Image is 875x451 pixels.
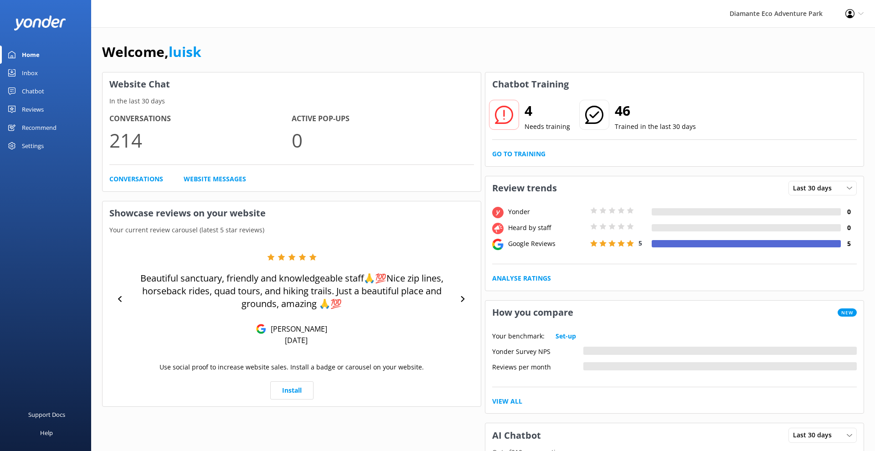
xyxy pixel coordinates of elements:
p: In the last 30 days [103,96,481,106]
span: 5 [638,239,642,247]
p: Your current review carousel (latest 5 star reviews) [103,225,481,235]
img: yonder-white-logo.png [14,15,66,31]
h3: Website Chat [103,72,481,96]
h4: 0 [841,223,857,233]
div: Settings [22,137,44,155]
p: Beautiful sanctuary, friendly and knowledgeable staff🙏💯Nice zip lines, horseback rides, quad tour... [128,272,456,310]
span: Last 30 days [793,430,837,440]
div: Google Reviews [506,239,588,249]
a: Website Messages [184,174,246,184]
p: Trained in the last 30 days [615,122,696,132]
div: Reviews [22,100,44,118]
h3: AI Chatbot [485,424,548,447]
h3: Chatbot Training [485,72,576,96]
a: luisk [169,42,201,61]
h3: Showcase reviews on your website [103,201,481,225]
div: Inbox [22,64,38,82]
a: View All [492,396,522,406]
a: Set-up [556,331,576,341]
p: 214 [109,125,292,155]
a: Conversations [109,174,163,184]
h3: Review trends [485,176,564,200]
div: Yonder Survey NPS [492,347,583,355]
h4: 5 [841,239,857,249]
div: Reviews per month [492,362,583,370]
h4: Active Pop-ups [292,113,474,125]
p: Use social proof to increase website sales. Install a badge or carousel on your website. [160,362,424,372]
span: Last 30 days [793,183,837,193]
p: Your benchmark: [492,331,545,341]
div: Help [40,424,53,442]
div: Chatbot [22,82,44,100]
p: [DATE] [285,335,308,345]
a: Install [270,381,314,400]
h2: 46 [615,100,696,122]
p: [PERSON_NAME] [266,324,327,334]
p: Needs training [525,122,570,132]
h1: Welcome, [102,41,201,63]
a: Analyse Ratings [492,273,551,283]
div: Support Docs [28,405,65,424]
h4: 0 [841,207,857,217]
p: 0 [292,125,474,155]
div: Home [22,46,40,64]
h2: 4 [525,100,570,122]
img: Google Reviews [256,324,266,334]
div: Heard by staff [506,223,588,233]
div: Recommend [22,118,57,137]
h4: Conversations [109,113,292,125]
div: Yonder [506,207,588,217]
a: Go to Training [492,149,546,159]
h3: How you compare [485,301,580,324]
span: New [838,308,857,317]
